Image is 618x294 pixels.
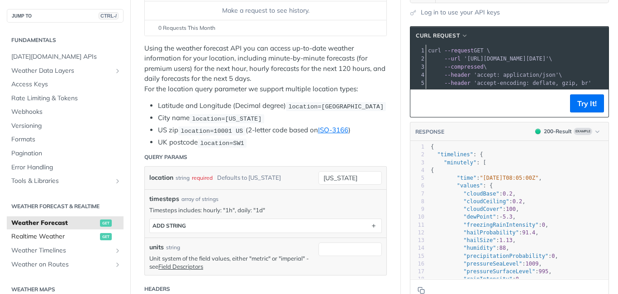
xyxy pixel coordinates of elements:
span: Versioning [11,121,121,131]
li: US zip (2-letter code based on ) [158,125,387,135]
div: array of strings [181,195,219,203]
span: "values" [457,182,483,189]
span: "minutely" [444,159,476,166]
div: 17 [410,268,424,275]
div: 5 [410,79,426,87]
span: location=10001 US [181,127,243,134]
div: 15 [410,252,424,260]
span: location=[US_STATE] [192,115,261,122]
span: "time" [457,175,476,181]
span: 1.13 [499,237,513,243]
span: Error Handling [11,163,121,172]
p: Using the weather forecast API you can access up-to-date weather information for your location, i... [144,43,387,94]
div: 7 [410,190,424,198]
span: 100 [506,206,516,212]
div: 3 [410,159,424,167]
div: 8 [410,198,424,205]
button: Show subpages for Tools & Libraries [114,177,121,185]
p: Timesteps includes: hourly: "1h", daily: "1d" [149,206,382,214]
span: [DATE][DOMAIN_NAME] APIs [11,52,121,61]
span: : , [431,268,551,275]
span: --header [444,80,471,86]
span: { [431,144,434,150]
a: Access Keys [7,78,124,91]
span: 0 Requests This Month [158,24,215,32]
span: 91.4 [522,229,535,236]
span: 0.2 [503,191,513,197]
a: Pagination [7,147,124,160]
span: "[DATE]T08:05:00Z" [480,175,538,181]
span: --request [444,47,474,54]
span: "dewPoint" [463,214,496,220]
span: Access Keys [11,80,121,89]
span: 995 [538,268,548,275]
span: 0.2 [513,198,523,205]
div: 3 [410,63,426,71]
span: : , [431,276,522,282]
div: 2 [410,151,424,159]
div: 13 [410,237,424,244]
span: Weather on Routes [11,260,112,269]
div: 12 [410,229,424,237]
span: : , [431,261,542,267]
span: Realtime Weather [11,232,98,241]
a: Weather on RoutesShow subpages for Weather on Routes [7,258,124,271]
div: 2 [410,55,426,63]
div: Headers [144,285,170,293]
div: Make a request to see history. [148,6,383,15]
a: Log in to use your API keys [421,8,500,17]
span: Webhooks [11,107,121,117]
div: 5 [410,174,424,182]
div: 11 [410,221,424,229]
span: \ [428,56,552,62]
span: 'accept: application/json' [474,72,559,78]
div: Defaults to [US_STATE] [217,171,281,184]
div: 6 [410,182,424,190]
span: : , [431,206,519,212]
a: Formats [7,133,124,146]
span: timesteps [149,194,179,204]
span: "cloudCeiling" [463,198,509,205]
span: Tools & Libraries [11,177,112,186]
a: Weather Forecastget [7,216,124,230]
div: 1 [410,143,424,151]
button: 200200-ResultExample [531,127,604,136]
a: [DATE][DOMAIN_NAME] APIs [7,50,124,64]
span: '[URL][DOMAIN_NAME][DATE]' [464,56,549,62]
button: ADD string [150,219,381,233]
div: string [176,171,190,184]
span: "timelines" [437,151,473,158]
span: "hailSize" [463,237,496,243]
span: Formats [11,135,121,144]
span: 88 [499,245,506,251]
button: Show subpages for Weather Data Layers [114,67,121,75]
span: cURL Request [416,32,460,40]
span: : , [431,237,516,243]
div: string [166,243,180,252]
span: : , [431,245,509,251]
span: "pressureSeaLevel" [463,261,522,267]
span: : { [431,151,483,158]
span: Example [574,128,592,135]
div: 16 [410,260,424,268]
li: City name [158,113,387,123]
span: : { [431,182,493,189]
label: units [149,243,164,252]
a: Versioning [7,119,124,133]
p: Unit system of the field values, either "metric" or "imperial" - see [149,254,314,271]
div: 1 [410,47,426,55]
span: : , [431,175,542,181]
span: Pagination [11,149,121,158]
span: 'accept-encoding: deflate, gzip, br' [474,80,591,86]
div: 200 - Result [544,127,572,135]
a: Webhooks [7,105,124,119]
span: : , [431,214,516,220]
a: Field Descriptors [158,263,203,270]
button: JUMP TOCTRL-/ [7,9,124,23]
span: "freezingRainIntensity" [463,222,538,228]
span: "hailProbability" [463,229,519,236]
span: \ [428,64,487,70]
span: \ [428,72,562,78]
span: - [499,214,503,220]
span: : , [431,222,548,228]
